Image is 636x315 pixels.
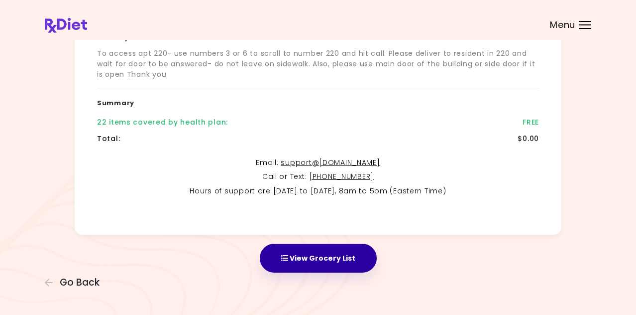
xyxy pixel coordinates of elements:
[97,48,539,80] div: To access apt 220- use numbers 3 or 6 to scroll to number 220 and hit call. Please deliver to res...
[309,171,374,181] a: [PHONE_NUMBER]
[260,244,377,273] button: View Grocery List
[45,18,87,33] img: RxDiet
[281,157,380,167] a: support@[DOMAIN_NAME]
[97,88,539,114] h3: Summary
[97,117,228,128] div: 22 items covered by health plan :
[518,134,539,144] div: $0.00
[550,20,575,29] span: Menu
[60,277,100,288] span: Go Back
[97,171,539,183] p: Call or Text :
[97,134,120,144] div: Total :
[97,157,539,169] p: Email :
[523,117,539,128] div: FREE
[97,185,539,197] p: Hours of support are [DATE] to [DATE], 8am to 5pm (Eastern Time)
[45,277,105,288] button: Go Back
